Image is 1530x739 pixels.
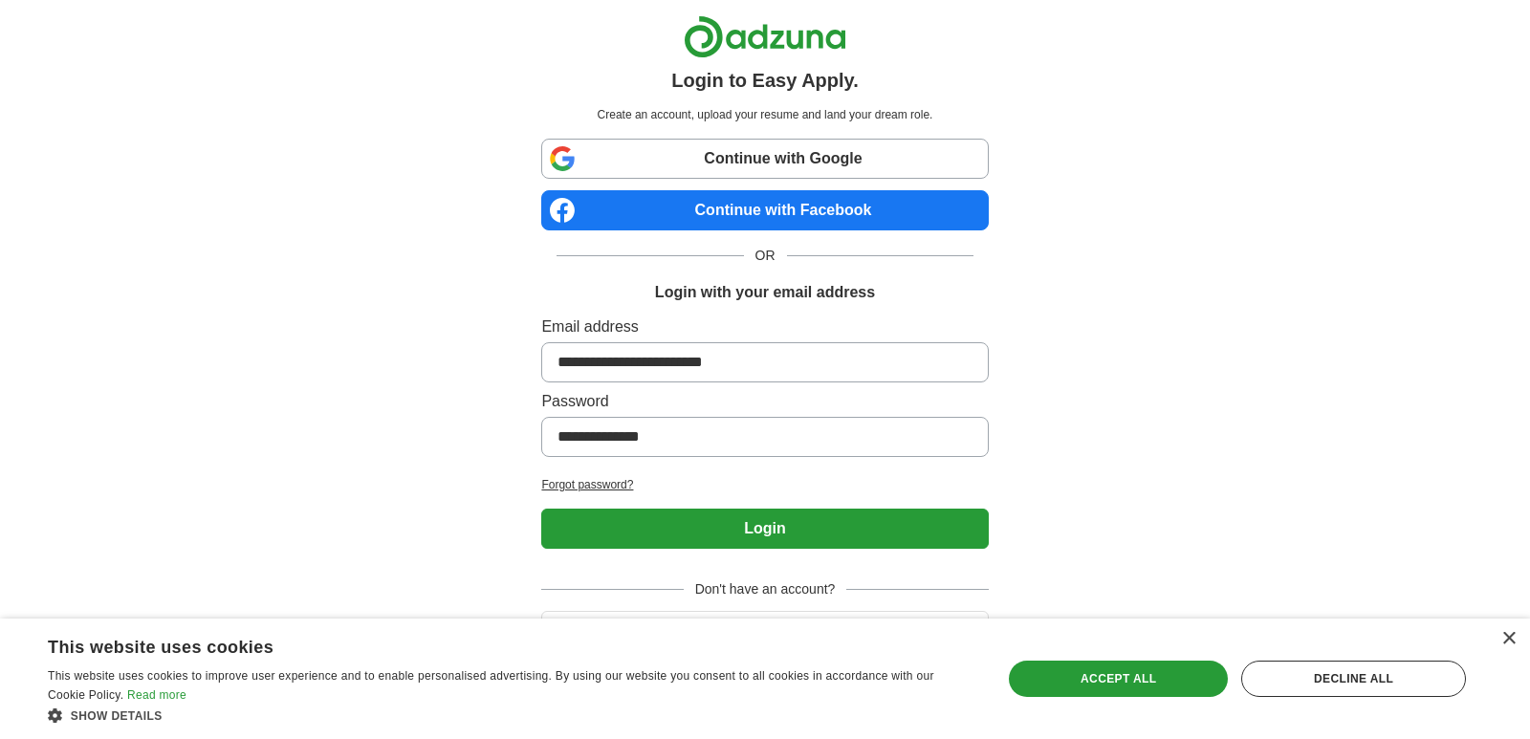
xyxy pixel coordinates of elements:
[127,688,186,702] a: Read more, opens a new window
[655,281,875,304] h1: Login with your email address
[1241,661,1466,697] div: Decline all
[541,315,988,338] label: Email address
[541,476,988,493] a: Forgot password?
[545,106,984,123] p: Create an account, upload your resume and land your dream role.
[541,390,988,413] label: Password
[744,246,787,266] span: OR
[541,611,988,651] button: Create account
[684,15,846,58] img: Adzuna logo
[48,669,934,702] span: This website uses cookies to improve user experience and to enable personalised advertising. By u...
[1009,661,1228,697] div: Accept all
[541,509,988,549] button: Login
[71,709,163,723] span: Show details
[48,706,974,725] div: Show details
[541,190,988,230] a: Continue with Facebook
[541,139,988,179] a: Continue with Google
[48,630,927,659] div: This website uses cookies
[1501,632,1516,646] div: Close
[671,66,859,95] h1: Login to Easy Apply.
[684,579,847,599] span: Don't have an account?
